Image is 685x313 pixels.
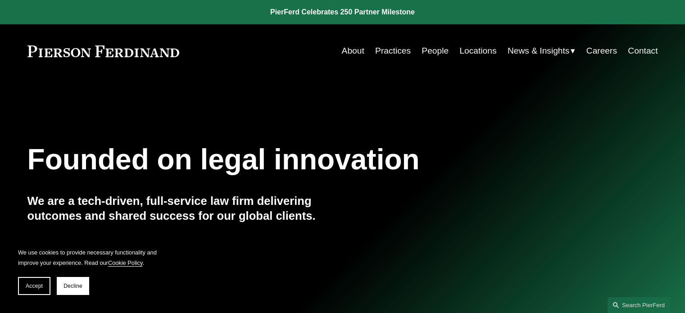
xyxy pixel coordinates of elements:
a: About [342,42,364,59]
h1: Founded on legal innovation [27,143,553,176]
a: folder dropdown [508,42,576,59]
button: Accept [18,277,50,295]
span: Accept [26,283,43,289]
p: We use cookies to provide necessary functionality and improve your experience. Read our . [18,247,162,268]
a: People [422,42,449,59]
a: Contact [628,42,658,59]
a: Practices [375,42,411,59]
a: Search this site [608,297,671,313]
a: Locations [459,42,496,59]
a: Careers [586,42,617,59]
button: Decline [57,277,89,295]
h4: We are a tech-driven, full-service law firm delivering outcomes and shared success for our global... [27,194,343,223]
section: Cookie banner [9,238,171,304]
span: Decline [64,283,82,289]
a: Cookie Policy [108,259,143,266]
span: News & Insights [508,43,570,59]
